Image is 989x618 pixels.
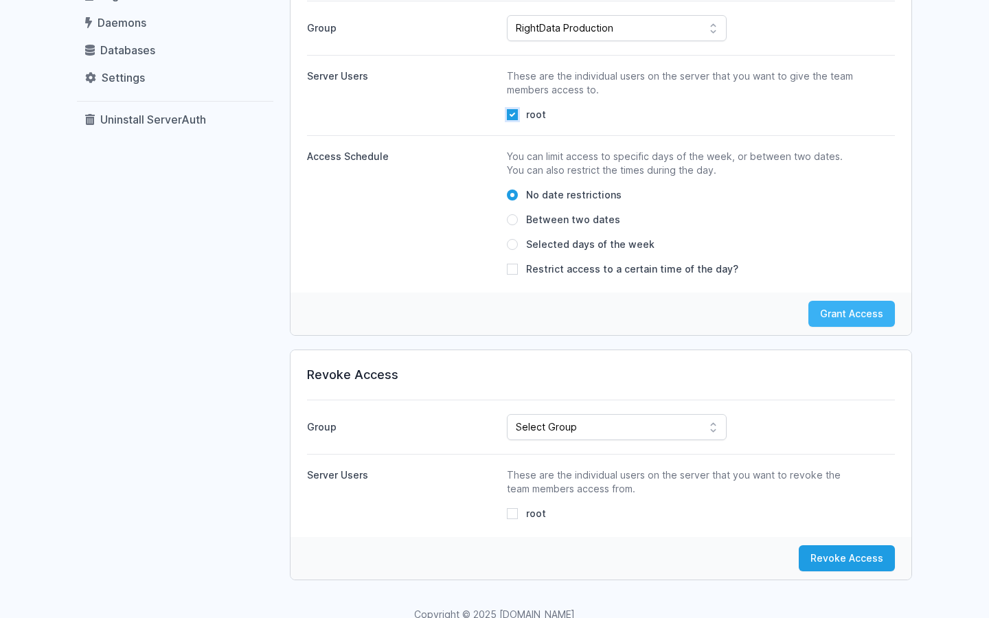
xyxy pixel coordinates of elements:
h3: Revoke Access [307,367,895,383]
button: Revoke Access [799,545,895,571]
span: root [526,507,546,520]
a: Databases [77,38,273,62]
span: No date restrictions [526,188,622,202]
a: Daemons [77,10,273,35]
label: Group [307,415,496,440]
span: Daemons [98,16,146,30]
p: You can limit access to specific days of the week, or between two dates. You can also restrict th... [507,150,859,177]
div: Server Users [307,468,496,482]
span: Uninstall ServerAuth [100,113,206,126]
p: These are the individual users on the server that you want to give the team members access to. [507,69,859,97]
div: Access Schedule [307,150,496,163]
span: root [526,108,546,122]
span: Selected days of the week [526,238,655,251]
button: Grant Access [808,301,895,327]
span: Between two dates [526,213,620,227]
a: Uninstall ServerAuth [77,107,273,132]
a: Settings [77,65,273,90]
p: These are the individual users on the server that you want to revoke the team members access from. [507,468,859,496]
span: Restrict access to a certain time of the day? [526,262,738,276]
span: Databases [100,43,155,57]
span: Settings [102,71,145,84]
div: Server Users [307,69,496,83]
label: Group [307,16,496,41]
